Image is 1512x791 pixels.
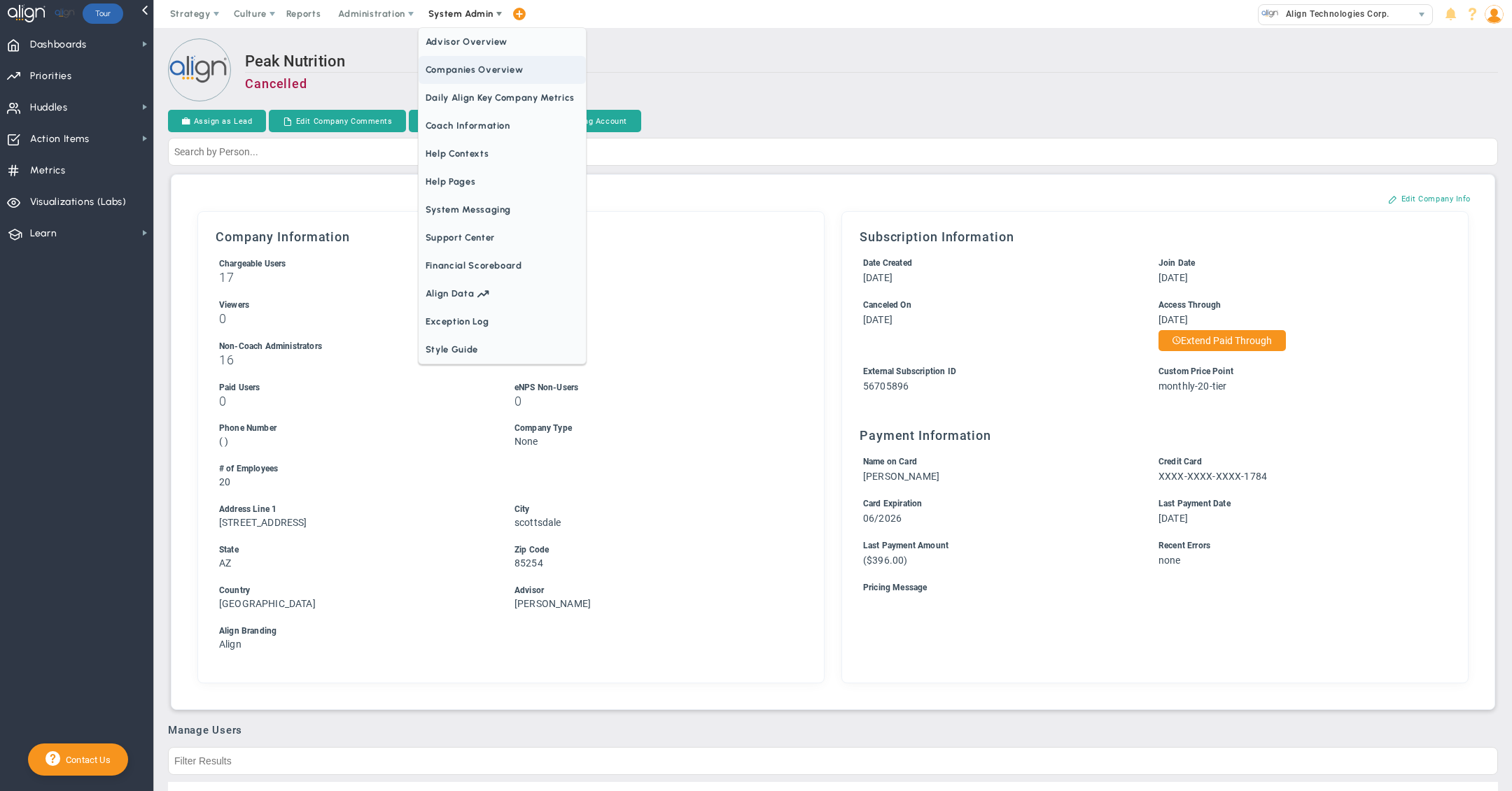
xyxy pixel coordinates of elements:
span: 85254 [514,557,543,569]
span: [DATE] [1158,314,1188,325]
h3: 17 [219,271,489,284]
span: System Admin [428,8,493,19]
span: Help Pages [419,168,586,196]
button: Edit Company Comments [269,110,406,132]
h3: Company Information [216,229,806,244]
h2: Peak Nutrition [245,52,1498,73]
span: None [514,436,538,447]
img: Loading... [168,38,231,101]
span: Help Contexts [419,140,586,168]
div: Last Payment Date [1158,497,1428,511]
div: Advisor [514,584,784,597]
span: Style Guide [419,336,586,364]
button: Edit Company Info [1374,187,1485,210]
img: 50249.Person.photo [1485,5,1504,24]
div: Canceled On [863,299,1133,312]
div: Last Payment Amount [863,539,1133,553]
span: ( [219,436,223,447]
div: Zip Code [514,543,784,557]
span: Action Items [30,124,90,154]
span: Learn [30,219,57,248]
div: Address Line 1 [219,503,489,516]
span: Chargeable Users [219,259,286,269]
span: [GEOGRAPHIC_DATA] [219,598,316,609]
div: Pricing Message [863,581,1428,594]
h3: Payment Information [860,428,1450,443]
span: eNPS Non-Users [514,383,578,392]
div: City [514,503,784,516]
div: Date Created [863,257,1133,270]
button: Send Invoice [409,110,497,132]
span: Paid Users [219,383,260,392]
span: Administration [338,8,405,19]
span: none [1158,555,1181,566]
span: [DATE] [1158,513,1188,524]
span: scottsdale [514,517,561,528]
span: Exception Log [419,308,586,336]
span: Metrics [30,156,66,185]
span: Financial Scoreboard [419,252,586,280]
div: Country [219,584,489,597]
img: 10991.Company.photo [1261,5,1279,22]
span: Support Center [419,224,586,252]
div: Recent Errors [1158,539,1428,553]
span: [DATE] [1158,272,1188,283]
h3: 0 [514,394,784,408]
label: Includes Users + Open Invitations, excludes Coaching Staff [219,257,286,269]
h3: Cancelled [245,76,1498,91]
div: Access Through [1158,299,1428,312]
span: monthly-20-tier [1158,380,1226,392]
div: State [219,543,489,557]
h3: 0 [219,312,489,325]
span: Visualizations (Labs) [30,187,127,217]
div: Card Expiration [863,497,1133,511]
h3: Manage Users [168,724,1498,736]
span: 06/2026 [863,513,902,524]
span: Huddles [30,93,68,122]
span: select [1412,5,1432,24]
span: ) [225,436,228,447]
span: Dashboards [30,30,87,59]
div: External Subscription ID [863,365,1133,378]
span: Contact Us [60,755,111,765]
span: System Messaging [419,196,586,224]
span: Priorities [30,62,72,91]
h3: 0 [514,271,784,284]
div: Company Type [514,422,784,435]
h3: 0 [219,394,489,408]
span: AZ [219,557,231,569]
span: Companies Overview [419,56,586,84]
span: Coach Information [419,112,586,140]
span: Viewers [219,300,249,310]
span: [DATE] [863,314,892,325]
span: [PERSON_NAME] [514,598,591,609]
input: Search by Person... [168,138,1498,166]
h3: 17 [514,312,784,325]
div: # of Employees [219,462,784,476]
div: Phone Number [219,422,489,435]
span: Culture [234,8,267,19]
span: Advisor Overview [419,28,586,56]
span: Non-Coach Administrators [219,341,322,351]
span: Strategy [170,8,211,19]
span: 56705896 [863,380,909,392]
a: Align Data [419,280,586,308]
span: XXXX-XXXX-XXXX-1784 [1158,471,1267,482]
h3: 16 [219,353,489,366]
span: [STREET_ADDRESS] [219,517,307,528]
h3: Subscription Information [860,229,1450,244]
span: [PERSON_NAME] [863,471,939,482]
span: Align Technologies Corp. [1279,5,1389,23]
div: Name on Card [863,455,1133,469]
span: 20 [219,476,230,487]
div: Custom Price Point [1158,365,1428,378]
span: ($396.00) [863,555,907,566]
h3: 0 [514,353,784,366]
button: Assign as Lead [168,110,266,132]
span: Daily Align Key Company Metrics [419,84,586,112]
div: Join Date [1158,257,1428,270]
div: Credit Card [1158,455,1428,469]
input: Filter Results [168,747,1498,775]
span: [DATE] [863,272,892,283]
span: Align [219,639,241,650]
